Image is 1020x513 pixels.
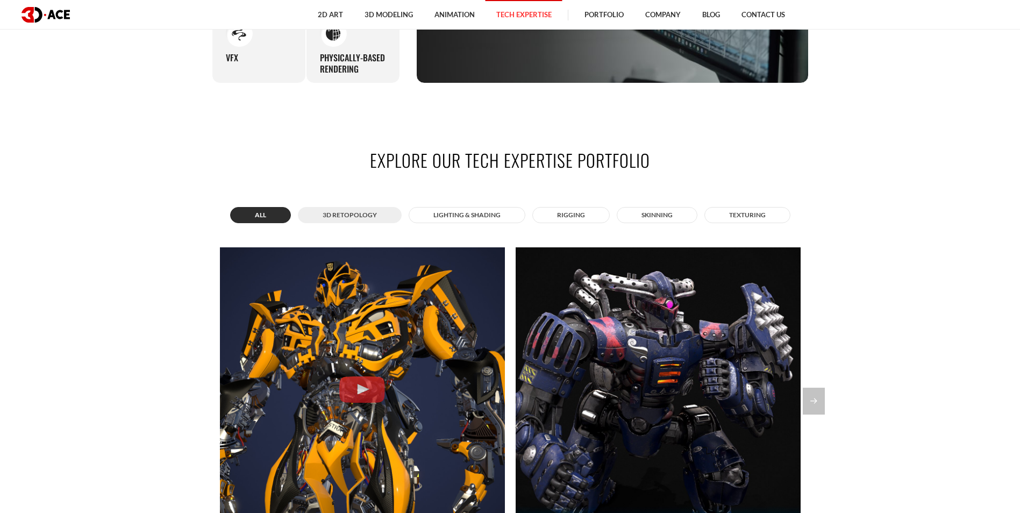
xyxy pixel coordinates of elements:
button: All [230,207,291,223]
button: Texturing [704,207,790,223]
img: Physically-based rendering [326,26,340,41]
div: Next slide [803,388,825,415]
button: Skinning [617,207,697,223]
img: logo dark [22,7,70,23]
button: 3D Retopology [298,207,402,223]
h3: VFX [226,52,238,63]
button: Rigging [532,207,610,223]
button: Lighting & Shading [409,207,525,223]
img: VFX [232,26,246,41]
h2: Explore our tech expertise portfolio [212,148,809,172]
h3: Physically-based rendering [320,52,386,75]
